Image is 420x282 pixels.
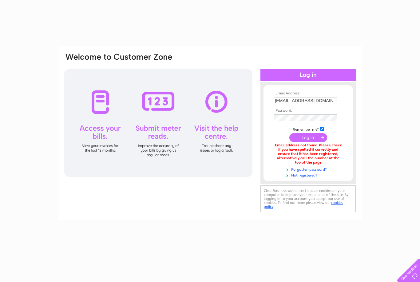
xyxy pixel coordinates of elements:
input: Submit [289,133,327,142]
div: Clear Business would like to place cookies on your computer to improve your experience of the sit... [260,185,356,212]
th: Email Address: [272,91,344,96]
td: Remember me? [272,126,344,132]
a: Forgotten password? [274,166,344,172]
a: Not registered? [274,172,344,178]
a: cookies policy [264,201,343,209]
th: Password: [272,109,344,113]
div: Email address not found. Please check if you have spelled it correctly and ensure that it has bee... [274,143,342,165]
